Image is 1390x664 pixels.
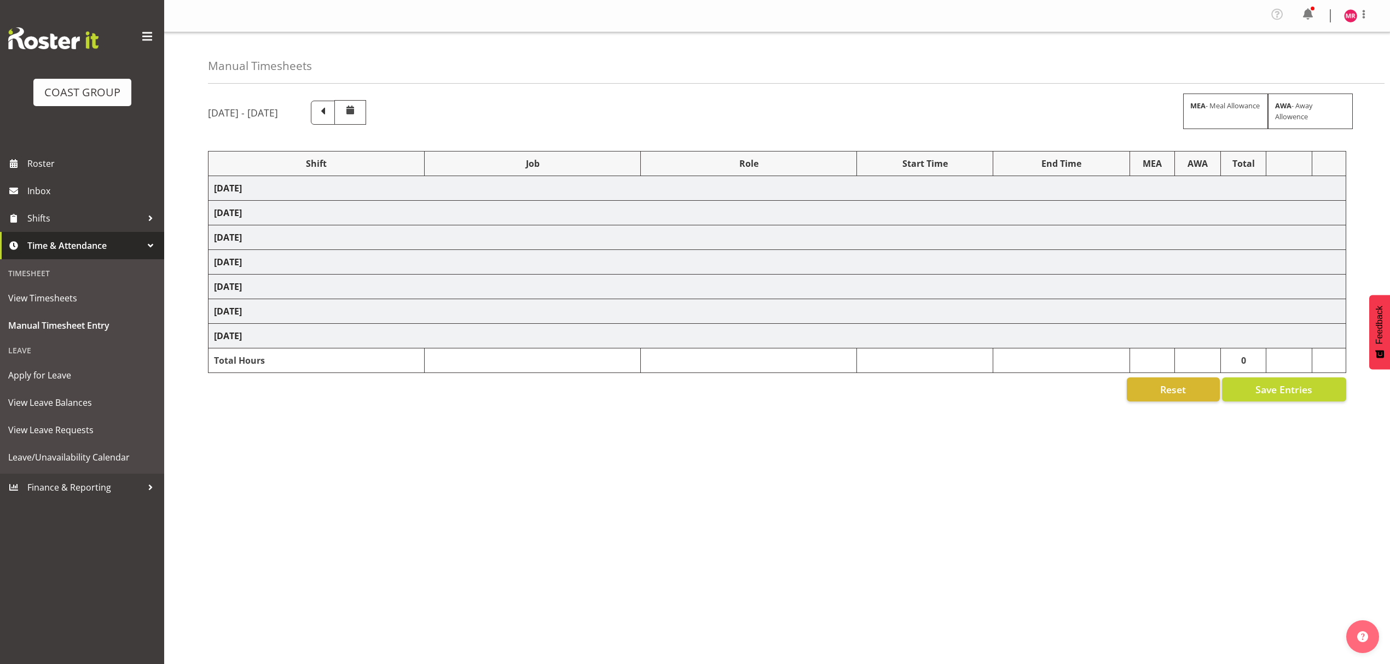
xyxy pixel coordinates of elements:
div: Start Time [862,157,987,170]
span: Manual Timesheet Entry [8,317,156,334]
button: Save Entries [1222,377,1346,401]
td: [DATE] [208,176,1346,201]
span: Reset [1160,382,1186,397]
div: Shift [214,157,419,170]
div: - Away Allowence [1268,94,1353,129]
td: [DATE] [208,275,1346,299]
a: Manual Timesheet Entry [3,312,161,339]
div: End Time [999,157,1123,170]
img: mathew-rolle10807.jpg [1344,9,1357,22]
img: Rosterit website logo [8,27,99,49]
span: View Timesheets [8,290,156,306]
span: Leave/Unavailability Calendar [8,449,156,465]
span: Time & Attendance [27,237,142,254]
td: 0 [1221,348,1266,373]
strong: MEA [1190,101,1206,110]
a: Leave/Unavailability Calendar [3,444,161,471]
td: [DATE] [208,250,1346,275]
td: [DATE] [208,225,1346,250]
button: Reset [1127,377,1220,401]
h5: [DATE] - [DATE] [208,107,278,119]
a: View Leave Requests [3,416,161,444]
td: [DATE] [208,201,1346,225]
div: - Meal Allowance [1183,94,1268,129]
td: [DATE] [208,299,1346,324]
div: AWA [1180,157,1215,170]
div: Total [1226,157,1260,170]
span: View Leave Requests [8,422,156,438]
strong: AWA [1275,101,1291,110]
span: Finance & Reporting [27,479,142,496]
span: Inbox [27,183,159,199]
div: Leave [3,339,161,362]
div: MEA [1136,157,1169,170]
span: View Leave Balances [8,394,156,411]
a: Apply for Leave [3,362,161,389]
button: Feedback - Show survey [1369,295,1390,369]
div: COAST GROUP [44,84,120,101]
div: Timesheet [3,262,161,284]
span: Shifts [27,210,142,226]
td: [DATE] [208,324,1346,348]
span: Save Entries [1255,382,1312,397]
span: Roster [27,155,159,172]
span: Feedback [1375,306,1385,344]
a: View Leave Balances [3,389,161,416]
div: Job [430,157,635,170]
td: Total Hours [208,348,425,373]
span: Apply for Leave [8,367,156,383]
div: Role [646,157,851,170]
img: help-xxl-2.png [1357,631,1368,642]
a: View Timesheets [3,284,161,312]
h4: Manual Timesheets [208,60,312,72]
